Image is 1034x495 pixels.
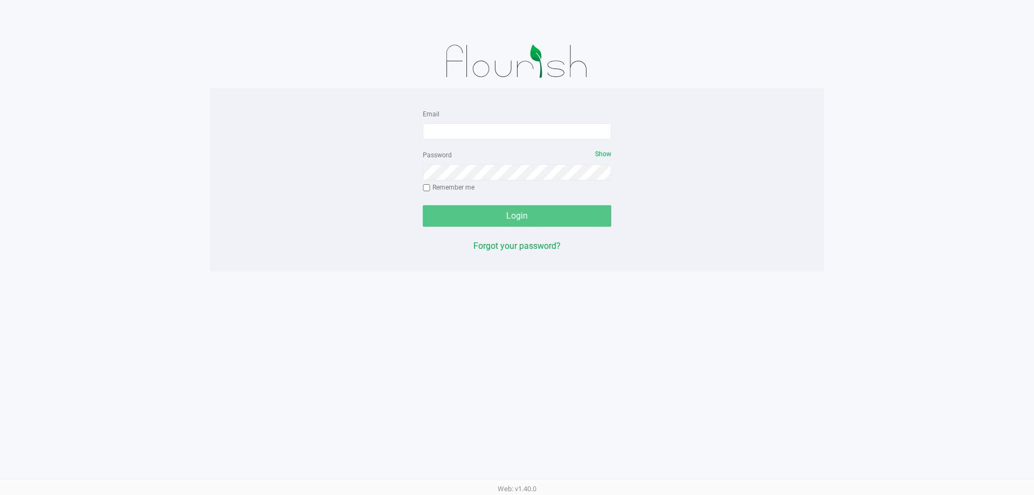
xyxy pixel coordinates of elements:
label: Password [423,150,452,160]
label: Remember me [423,183,474,192]
input: Remember me [423,184,430,192]
span: Show [595,150,611,158]
span: Web: v1.40.0 [498,485,536,493]
label: Email [423,109,439,119]
button: Forgot your password? [473,240,561,253]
